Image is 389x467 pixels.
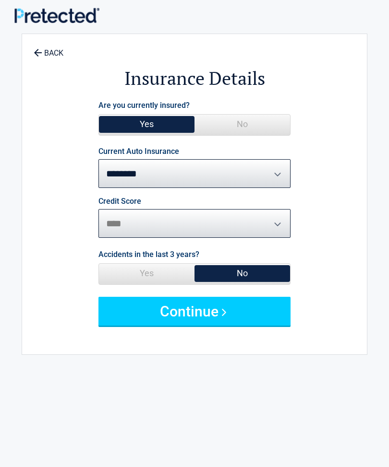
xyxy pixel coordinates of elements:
[98,99,190,112] label: Are you currently insured?
[98,148,179,155] label: Current Auto Insurance
[27,66,362,91] h2: Insurance Details
[98,248,199,261] label: Accidents in the last 3 years?
[194,264,290,283] span: No
[99,115,194,134] span: Yes
[14,8,99,23] img: Main Logo
[98,297,291,326] button: Continue
[32,40,65,57] a: BACK
[98,198,141,205] label: Credit Score
[99,264,194,283] span: Yes
[194,115,290,134] span: No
